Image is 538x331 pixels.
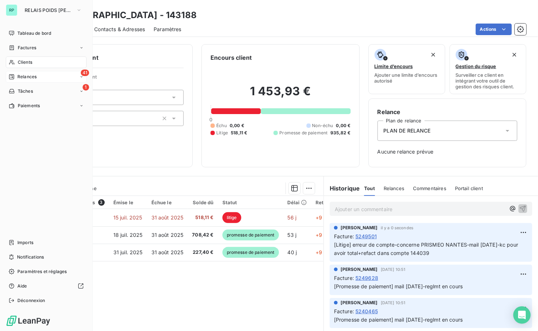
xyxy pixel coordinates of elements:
span: Aide [17,283,27,289]
span: Promesse de paiement [279,130,328,136]
span: Facture : [334,307,354,315]
span: Paiements [18,102,40,109]
span: Non-échu [312,122,333,129]
span: [PERSON_NAME] [341,225,378,231]
span: Paramètres [154,26,182,33]
span: RELAIS POIDS [PERSON_NAME] [25,7,73,13]
span: Aucune relance prévue [378,148,517,155]
span: 5249501 [355,232,377,240]
span: 41 [81,70,89,76]
span: PLAN DE RELANCE [384,127,431,134]
div: Émise le [113,200,143,205]
span: Imports [17,239,33,246]
span: 53 j [288,232,297,238]
span: Déconnexion [17,297,45,304]
h6: Relance [378,108,517,116]
span: Surveiller ce client en intégrant votre outil de gestion des risques client. [456,72,520,89]
span: +9 j [316,232,325,238]
button: Gestion du risqueSurveiller ce client en intégrant votre outil de gestion des risques client. [450,44,526,94]
span: 5240465 [355,307,378,315]
span: [PERSON_NAME] [341,299,378,306]
span: Tout [364,185,375,191]
div: Échue le [151,200,184,205]
span: 5249628 [355,274,378,282]
h2: 1 453,93 € [210,84,350,106]
span: Propriétés Client [58,74,184,84]
span: [DATE] 10:51 [381,267,406,272]
span: 708,42 € [192,231,213,239]
span: promesse de paiement [222,230,279,240]
span: Factures [18,45,36,51]
span: 0 [209,117,212,122]
a: Aide [6,280,87,292]
span: Commentaires [413,185,446,191]
span: Limite d’encours [375,63,413,69]
span: 0,00 € [230,122,244,129]
span: 56 j [288,214,297,221]
span: Échu [216,122,227,129]
span: Ajouter une limite d’encours autorisé [375,72,439,84]
span: +9 j [316,214,325,221]
span: Relances [17,74,37,80]
span: 31 août 2025 [151,249,184,255]
span: Gestion du risque [456,63,496,69]
span: Portail client [455,185,483,191]
span: +9 j [316,249,325,255]
span: Notifications [17,254,44,260]
span: 0,00 € [336,122,351,129]
span: 518,11 € [192,214,213,221]
span: Paramètres et réglages [17,268,67,275]
div: Solde dû [192,200,213,205]
h3: [GEOGRAPHIC_DATA] - 143188 [64,9,197,22]
span: [Promesse de paiement] mail [DATE]-reglmt en cours [334,283,463,289]
span: 3 [98,199,105,206]
span: 227,40 € [192,249,213,256]
div: Statut [222,200,279,205]
span: litige [222,212,241,223]
h6: Encours client [210,53,252,62]
span: Contacts & Adresses [94,26,145,33]
span: Clients [18,59,32,66]
span: [PERSON_NAME] [341,266,378,273]
span: Relances [384,185,404,191]
span: 15 juil. 2025 [113,214,142,221]
span: 31 août 2025 [151,214,184,221]
span: promesse de paiement [222,247,279,258]
span: il y a 0 secondes [381,226,414,230]
h6: Historique [324,184,360,193]
div: Open Intercom Messenger [513,306,531,324]
img: Logo LeanPay [6,315,51,327]
span: Facture : [334,232,354,240]
span: 518,11 € [231,130,247,136]
span: 31 août 2025 [151,232,184,238]
span: [DATE] 10:51 [381,301,406,305]
span: 18 juil. 2025 [113,232,143,238]
span: 40 j [288,249,297,255]
button: Actions [476,24,512,35]
span: Tableau de bord [17,30,51,37]
button: Limite d’encoursAjouter une limite d’encours autorisé [368,44,445,94]
span: Tâches [18,88,33,95]
span: 1 [83,84,89,91]
span: 935,82 € [330,130,350,136]
h6: Informations client [44,53,184,62]
span: [Promesse de paiement] mail [DATE]-reglmt en cours [334,317,463,323]
div: Retard [316,200,339,205]
span: 31 juil. 2025 [113,249,143,255]
span: [Litige] erreur de compte-concerne PRISMEO NANTES-mail [DATE]-kc pour avoir total+refact dans com... [334,242,520,256]
div: Délai [288,200,307,205]
span: Facture : [334,274,354,282]
span: Litige [216,130,228,136]
div: RP [6,4,17,16]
